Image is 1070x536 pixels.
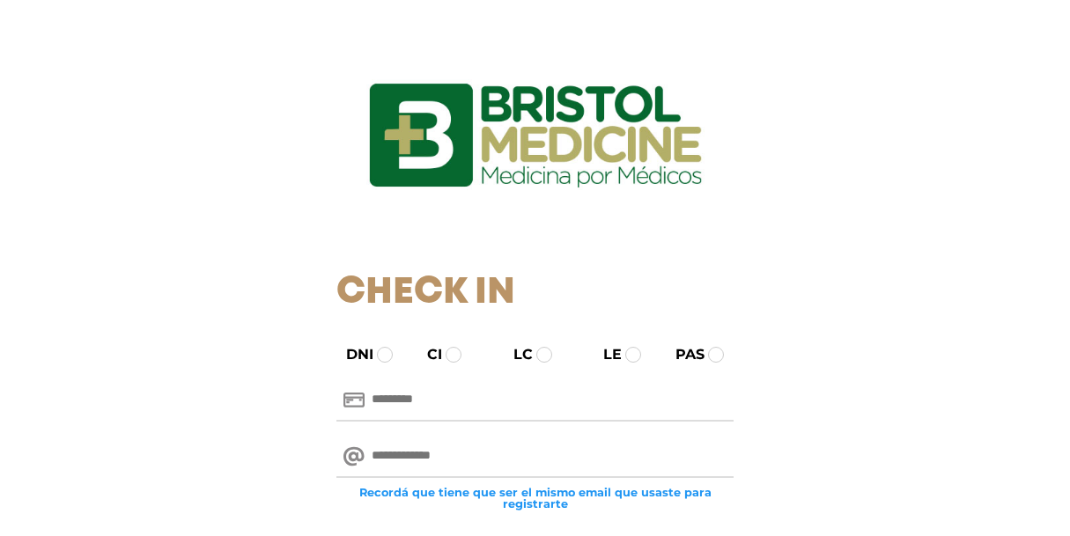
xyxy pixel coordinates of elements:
[587,344,622,365] label: LE
[298,21,773,250] img: logo_ingresarbristol.jpg
[411,344,442,365] label: CI
[336,487,734,510] small: Recordá que tiene que ser el mismo email que usaste para registrarte
[336,271,734,315] h1: Check In
[498,344,533,365] label: LC
[330,344,373,365] label: DNI
[660,344,705,365] label: PAS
